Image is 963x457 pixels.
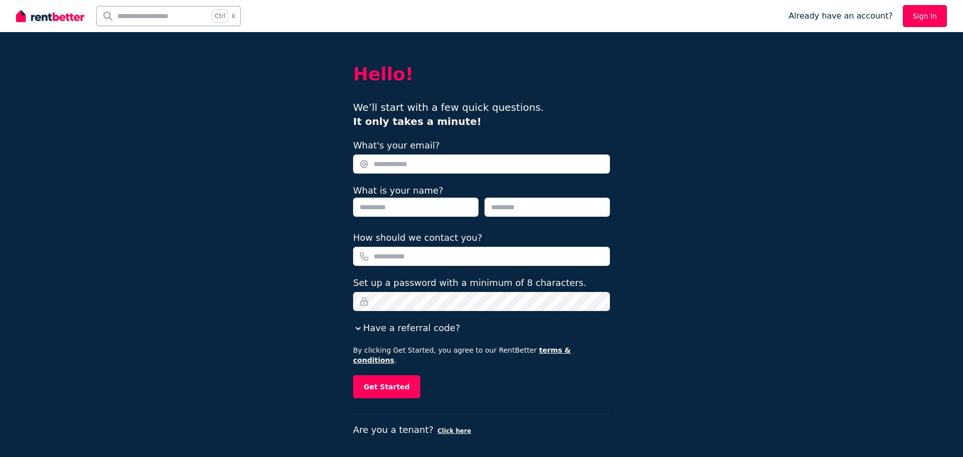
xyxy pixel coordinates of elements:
label: What's your email? [353,138,440,153]
label: What is your name? [353,185,443,196]
button: Get Started [353,375,420,398]
span: We’ll start with a few quick questions. [353,101,544,127]
label: How should we contact you? [353,231,483,245]
label: Set up a password with a minimum of 8 characters. [353,276,586,290]
button: Have a referral code? [353,321,460,335]
span: k [232,12,235,20]
button: Click here [437,427,471,435]
img: RentBetter [16,9,84,24]
span: Already have an account? [788,10,893,22]
p: Are you a tenant? [353,423,610,437]
p: By clicking Get Started, you agree to our RentBetter . [353,345,610,365]
span: Ctrl [212,10,228,23]
a: Sign In [903,5,947,27]
b: It only takes a minute! [353,115,481,127]
h2: Hello! [353,64,610,84]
